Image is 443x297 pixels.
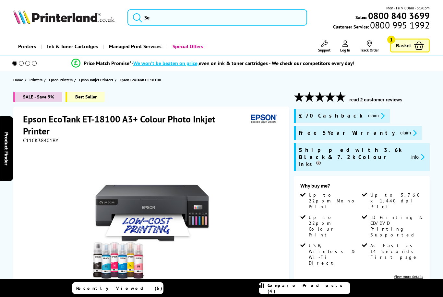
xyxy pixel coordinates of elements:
[13,10,119,25] a: Printerland Logo
[23,113,248,137] h1: Epson EcoTank ET-18100 A3+ Colour Photo Inkjet Printer
[367,13,430,19] a: 0800 840 3699
[299,112,363,120] span: £70 Cashback
[309,214,361,238] span: Up to 22ppm Colour Print
[309,192,361,210] span: Up to 22ppm Mono Print
[131,60,354,66] div: - even on ink & toner cartridges - We check our competitors every day!
[355,14,367,20] span: Sales:
[386,5,430,11] span: Mon - Fri 9:00am - 5:30pm
[394,274,423,279] a: View more details
[66,92,105,102] span: Best Seller
[103,38,166,55] a: Managed Print Services
[13,76,23,83] span: Home
[127,9,307,26] input: Se
[3,132,10,165] span: Product Finder
[340,48,350,52] span: Log In
[30,76,42,83] span: Printers
[318,48,330,52] span: Support
[259,282,350,294] a: Compare Products (4)
[387,36,395,44] span: 1
[120,76,163,83] a: Epson EcoTank ET-18100
[340,40,350,52] a: Log In
[299,146,406,168] span: Shipped with 3.6k Black & 7.2k Colour Inks
[89,156,216,283] img: Epson EcoTank ET-18100
[369,22,430,28] span: 0800 995 1992
[79,76,115,83] a: Epson Inkjet Printers
[360,40,379,52] a: Track Order
[366,112,387,120] button: promo-description
[30,76,44,83] a: Printers
[13,38,41,55] a: Printers
[76,285,162,291] span: Recently Viewed (5)
[23,137,58,143] span: C11CK38401BY
[370,192,422,210] span: Up to 5,760 x 1,440 dpi Print
[72,282,163,294] a: Recently Viewed (5)
[347,97,404,103] button: read 2 customer reviews
[79,76,113,83] span: Epson Inkjet Printers
[3,58,422,69] li: modal_Promise
[268,282,350,294] span: Compare Products (4)
[370,243,422,260] span: As Fast as 14 Seconds First page
[318,40,330,52] a: Support
[49,76,74,83] a: Epson Printers
[248,113,278,125] img: Epson
[299,129,395,137] span: Free 5 Year Warranty
[396,41,411,50] span: Basket
[84,60,131,66] span: Price Match Promise*
[409,153,426,161] button: promo-description
[13,92,62,102] span: SALE - Save 9%
[133,60,199,66] span: We won’t be beaten on price,
[309,243,361,266] span: USB, Wireless & Wi-Fi Direct
[120,76,161,83] span: Epson EcoTank ET-18100
[368,10,430,22] b: 0800 840 3699
[47,38,98,55] span: Ink & Toner Cartridges
[49,76,73,83] span: Epson Printers
[41,38,103,55] a: Ink & Toner Cartridges
[13,10,114,24] img: Printerland Logo
[398,129,419,137] button: promo-description
[13,76,25,83] a: Home
[390,39,430,52] a: Basket 1
[300,182,423,192] div: Why buy me?
[333,22,430,30] span: Customer Service:
[370,214,422,238] span: ID Printing & CD/DVD Printing Supported
[166,38,208,55] a: Special Offers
